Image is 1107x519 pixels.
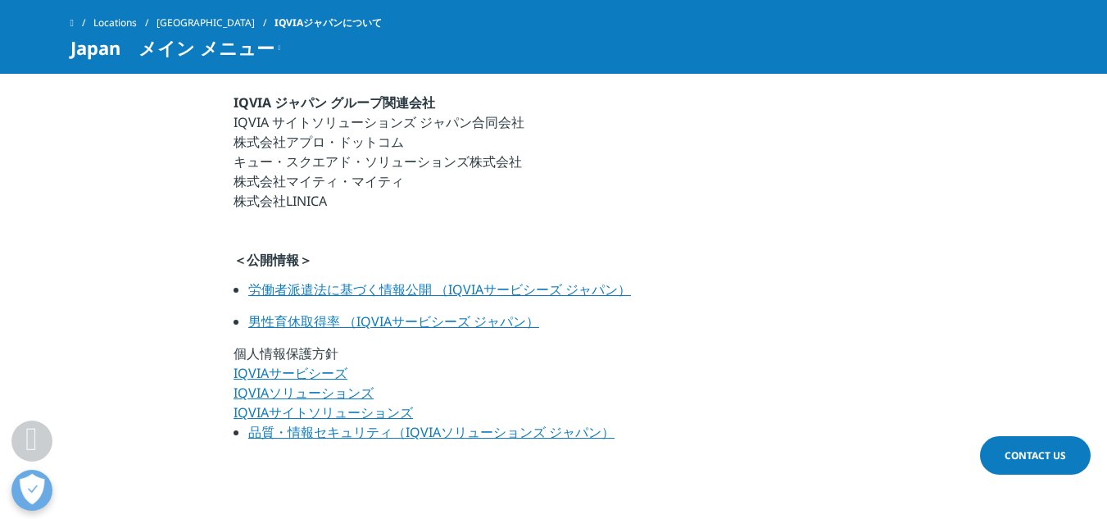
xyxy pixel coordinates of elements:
[1005,448,1066,462] span: Contact Us
[234,384,374,402] a: IQVIAソリューションズ
[248,423,615,441] a: 品質・情報セキュリティ（IQVIAソリューションズ ジャパン）
[234,93,435,112] strong: IQVIA ジャパン グループ関連会社
[234,93,873,221] p: IQVIA サイトソリューションズ ジャパン合同会社 株式会社アプロ・ドットコム キュー・スクエアド・ソリューションズ株式会社 株式会社マイティ・マイティ 株式会社LINICA
[11,470,52,511] button: 優先設定センターを開く
[248,280,631,298] a: 労働者派遣法に基づく情報公開 （IQVIAサービシーズ ジャパン）
[234,403,413,421] a: IQVIAサイトソリューションズ
[157,8,274,38] a: [GEOGRAPHIC_DATA]
[274,8,382,38] span: IQVIAジャパンについて
[70,38,274,57] span: Japan メイン メニュー
[234,251,312,269] strong: ＜公開情報＞
[234,364,347,382] a: IQVIAサービシーズ
[93,8,157,38] a: Locations
[980,436,1091,475] a: Contact Us
[248,312,539,330] a: 男性育休取得率 （IQVIAサービシーズ ジャパン）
